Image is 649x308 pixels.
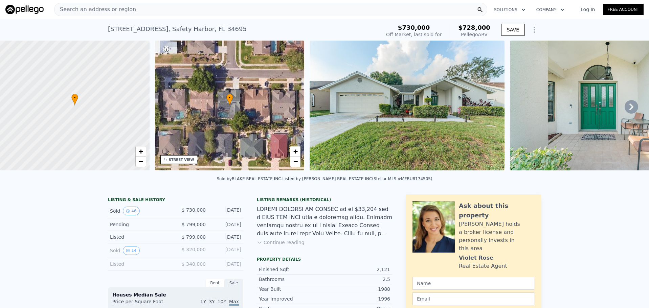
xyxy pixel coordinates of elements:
div: Year Built [259,286,324,292]
div: Listed [110,261,170,267]
div: Sold [110,246,170,255]
button: Continue reading [257,239,305,246]
div: 1996 [324,295,390,302]
div: 1988 [324,286,390,292]
div: [DATE] [211,246,241,255]
div: • [71,94,78,105]
span: $ 730,000 [182,207,206,213]
a: Log In [573,6,603,13]
img: Pellego [5,5,44,14]
input: Name [412,277,534,290]
span: Max [229,299,239,306]
div: STREET VIEW [169,157,194,162]
div: [DATE] [211,207,241,215]
button: SAVE [501,24,525,36]
a: Zoom out [290,157,300,167]
div: Off Market, last sold for [386,31,442,38]
div: Sale [224,279,243,287]
div: Rent [205,279,224,287]
button: Solutions [489,4,531,16]
div: [DATE] [211,261,241,267]
div: • [226,94,233,105]
div: Sold [110,207,170,215]
input: Email [412,292,534,305]
div: Finished Sqft [259,266,324,273]
div: Listed by [PERSON_NAME] REAL ESTATE INC (Stellar MLS #MFRU8174505) [282,176,432,181]
span: Search an address or region [54,5,136,14]
div: Listed [110,234,170,240]
span: • [226,95,233,101]
div: 2.5 [324,276,390,283]
span: $728,000 [458,24,490,31]
div: [PERSON_NAME] holds a broker license and personally invests in this area [459,220,534,253]
span: + [138,147,143,156]
div: Ask about this property [459,201,534,220]
span: + [293,147,298,156]
span: 10Y [218,299,226,304]
div: Real Estate Agent [459,262,507,270]
span: − [138,157,143,166]
span: 3Y [209,299,215,304]
a: Zoom out [136,157,146,167]
div: Houses Median Sale [112,291,239,298]
span: 1Y [200,299,206,304]
div: LISTING & SALE HISTORY [108,197,243,204]
div: Pending [110,221,170,228]
span: $ 799,000 [182,234,206,240]
div: Listing Remarks (Historical) [257,197,392,203]
span: $730,000 [398,24,430,31]
span: • [71,95,78,101]
button: Company [531,4,570,16]
span: $ 340,000 [182,261,206,267]
span: − [293,157,298,166]
button: View historical data [123,207,139,215]
div: [STREET_ADDRESS] , Safety Harbor , FL 34695 [108,24,247,34]
span: $ 320,000 [182,247,206,252]
button: Show Options [528,23,541,37]
a: Zoom in [136,146,146,157]
div: Pellego ARV [458,31,490,38]
img: Sale: 60383208 Parcel: 53472279 [310,41,505,170]
div: LOREMI DOLORSI AM CONSEC ad el $33,204 sed d EIUS TEM INCI utla e doloremag aliqu. Enimadm veniam... [257,205,392,238]
span: $ 799,000 [182,222,206,227]
div: Violet Rose [459,254,493,262]
div: Bathrooms [259,276,324,283]
a: Free Account [603,4,644,15]
div: [DATE] [211,234,241,240]
div: 2,121 [324,266,390,273]
div: [DATE] [211,221,241,228]
div: Sold by BLAKE REAL ESTATE INC . [217,176,282,181]
button: View historical data [123,246,139,255]
div: Year Improved [259,295,324,302]
div: Property details [257,257,392,262]
a: Zoom in [290,146,300,157]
